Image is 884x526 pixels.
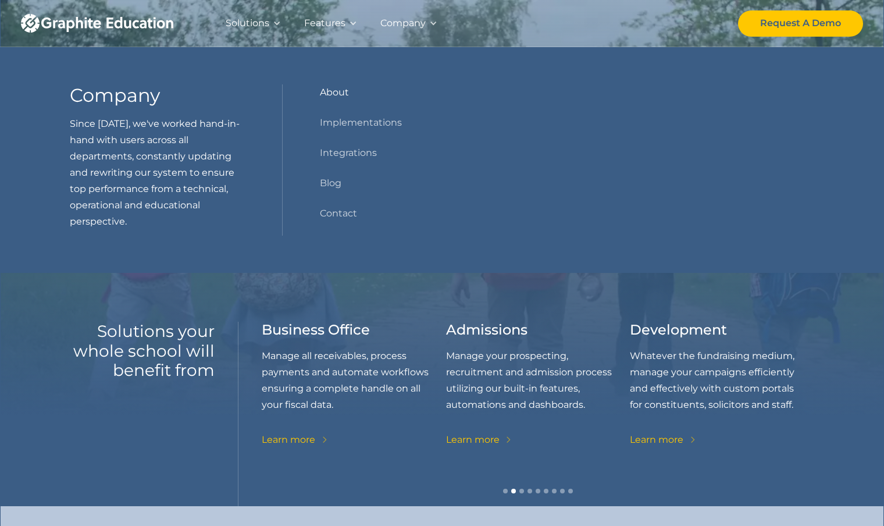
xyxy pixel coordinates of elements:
[519,489,524,493] div: Show slide 3 of 9
[630,322,814,464] div: 4 of 9
[262,432,315,448] div: Learn more
[262,322,446,464] div: 2 of 9
[814,432,868,448] div: Learn more
[70,84,160,106] h3: Company
[262,348,446,413] p: Manage all receivables, process payments and automate workflows ensuring a complete handle on all...
[320,115,402,131] a: Implementations
[536,489,540,493] div: Show slide 5 of 9
[738,10,863,37] a: Request A Demo
[446,348,630,413] p: Manage your prospecting, recruitment and admission process utilizing our built-in features, autom...
[527,489,532,493] div: Show slide 4 of 9
[511,489,516,493] div: Show slide 2 of 9
[630,348,814,413] p: Whatever the fundraising medium, manage your campaigns efficiently and effectively with custom po...
[560,489,565,493] div: Show slide 8 of 9
[262,322,814,506] div: carousel
[262,432,329,448] a: Learn more
[630,432,683,448] div: Learn more
[380,15,426,31] div: Company
[568,489,573,493] div: Show slide 9 of 9
[552,489,557,493] div: Show slide 7 of 9
[226,15,269,31] div: Solutions
[630,322,727,339] h3: Development
[262,322,370,339] h3: Business Office
[320,175,341,191] a: Blog
[446,322,630,464] div: 3 of 9
[446,432,500,448] div: Learn more
[320,84,349,101] a: About
[70,116,245,230] p: Since [DATE], we've worked hand-in-hand with users across all departments, constantly updating an...
[544,489,548,493] div: Show slide 6 of 9
[320,205,357,222] a: Contact
[70,322,215,381] h2: Solutions your whole school will benefit from
[304,15,345,31] div: Features
[446,322,527,339] h3: Admissions
[503,489,508,493] div: Show slide 1 of 9
[320,145,377,161] a: Integrations
[760,15,841,31] div: Request A Demo
[814,322,861,339] h3: Health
